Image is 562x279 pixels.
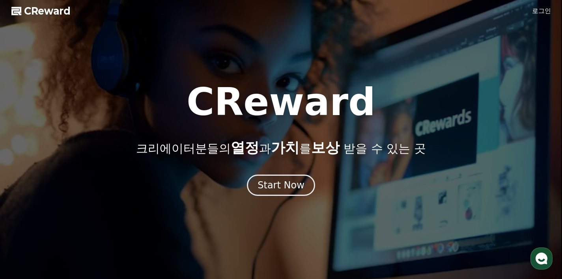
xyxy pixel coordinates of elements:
[271,139,299,156] span: 가치
[231,139,259,156] span: 열정
[11,5,71,17] a: CReward
[2,214,52,233] a: 홈
[258,179,304,192] div: Start Now
[247,175,315,196] button: Start Now
[24,5,71,17] span: CReward
[122,225,131,232] span: 설정
[247,182,315,190] a: Start Now
[187,83,375,121] h1: CReward
[532,6,551,16] a: 로그인
[102,214,151,233] a: 설정
[52,214,102,233] a: 대화
[136,140,426,156] p: 크리에이터분들의 과 를 받을 수 있는 곳
[72,226,82,232] span: 대화
[25,225,30,232] span: 홈
[311,139,340,156] span: 보상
